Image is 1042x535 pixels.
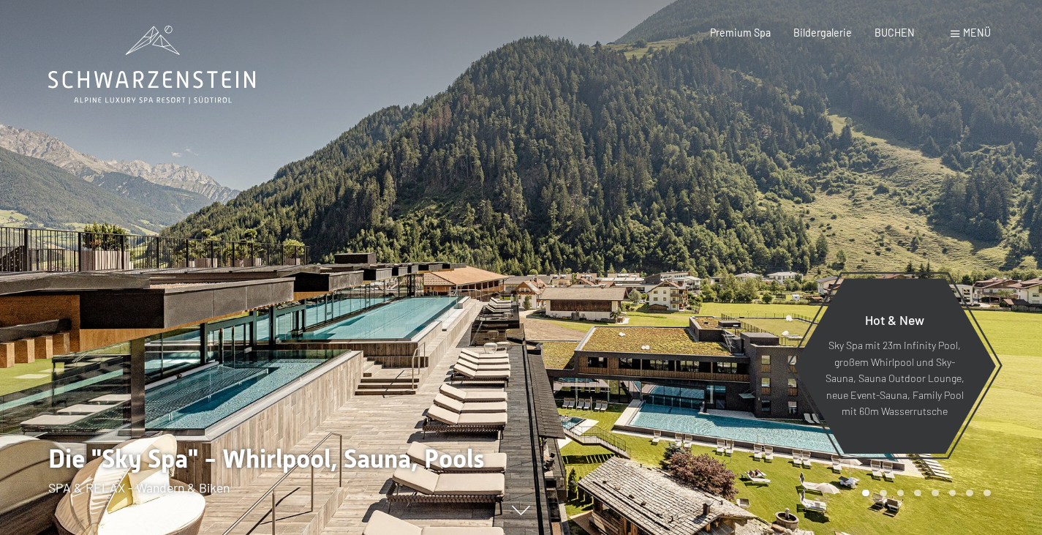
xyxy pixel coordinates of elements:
div: Carousel Page 2 [880,490,887,497]
a: Hot & New Sky Spa mit 23m Infinity Pool, großem Whirlpool und Sky-Sauna, Sauna Outdoor Lounge, ne... [793,277,997,454]
div: Carousel Page 4 [914,490,921,497]
div: Carousel Page 5 [932,490,939,497]
div: Carousel Page 1 (Current Slide) [862,490,869,497]
span: Menü [963,26,991,39]
div: Carousel Page 6 [949,490,956,497]
a: Premium Spa [710,26,771,39]
a: BUCHEN [875,26,915,39]
div: Carousel Page 3 [897,490,905,497]
div: Carousel Pagination [857,490,990,497]
p: Sky Spa mit 23m Infinity Pool, großem Whirlpool und Sky-Sauna, Sauna Outdoor Lounge, neue Event-S... [825,337,964,420]
div: Carousel Page 8 [984,490,991,497]
div: Carousel Page 7 [966,490,973,497]
span: Hot & New [865,312,924,328]
a: Bildergalerie [793,26,852,39]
